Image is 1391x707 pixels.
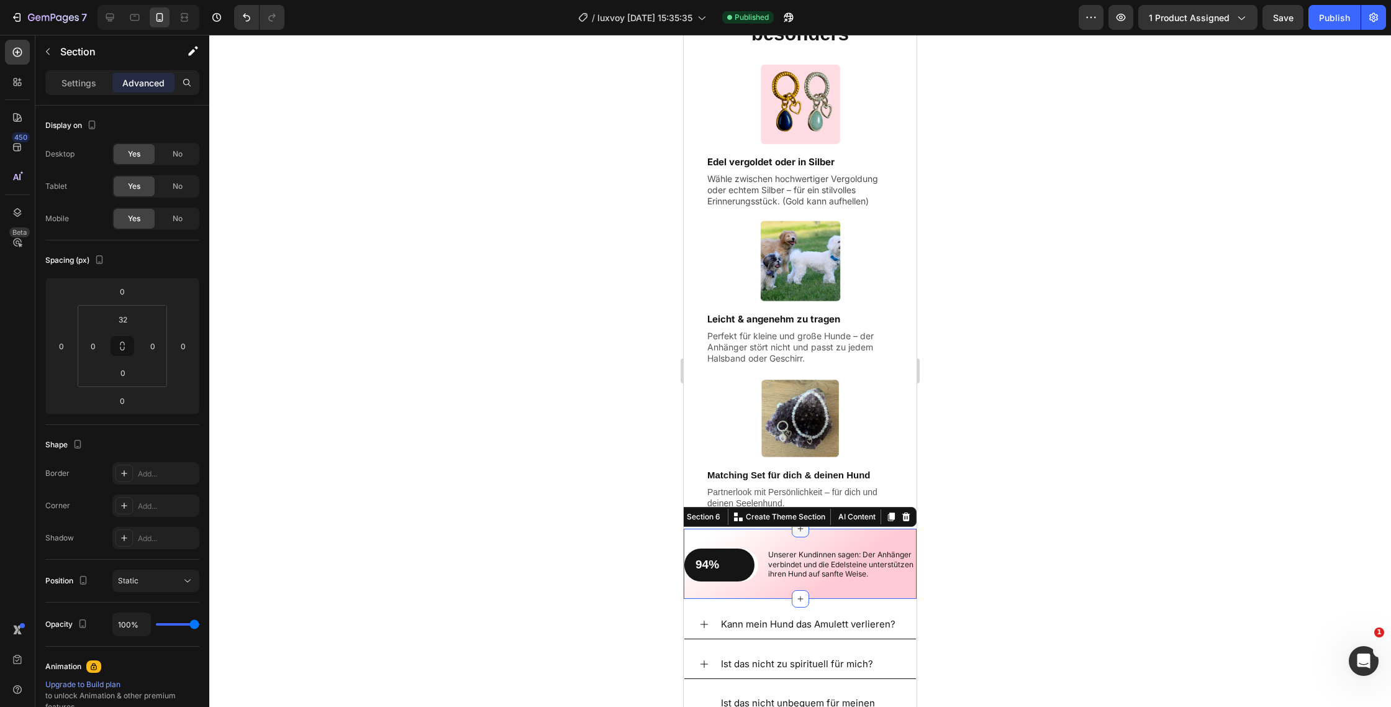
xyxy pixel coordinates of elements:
span: No [173,148,183,160]
button: 1 product assigned [1138,5,1257,30]
input: 32px [111,310,135,329]
div: Add... [138,468,196,480]
div: Shadow [45,532,74,544]
div: Animation [45,661,81,672]
input: 0 [52,337,71,355]
button: Publish [1308,5,1361,30]
div: Position [45,573,91,590]
span: Yes [128,213,140,224]
div: Tablet [45,181,67,192]
span: 1 [1374,627,1384,637]
div: Desktop [45,148,75,160]
button: Static [112,570,199,592]
p: Advanced [122,76,165,89]
iframe: Design area [684,35,917,707]
input: 0px [84,337,102,355]
div: Border [45,468,70,479]
span: Published [735,12,769,23]
button: 7 [5,5,93,30]
input: 0px [111,363,135,382]
div: Add... [138,533,196,544]
div: Beta [9,227,30,237]
button: Save [1262,5,1303,30]
input: 0 [110,282,135,301]
div: Opacity [45,616,90,633]
p: Settings [61,76,96,89]
iframe: Intercom live chat [1349,646,1379,676]
div: Corner [45,500,70,511]
div: Display on [45,117,99,134]
span: No [173,213,183,224]
input: 0 [110,391,135,410]
span: luxvoy [DATE] 15:35:35 [597,11,692,24]
input: Auto [113,613,150,636]
span: Yes [128,148,140,160]
span: / [592,11,595,24]
span: 1 product assigned [1149,11,1230,24]
div: Publish [1319,11,1350,24]
input: 0px [143,337,162,355]
div: Shape [45,437,85,454]
span: Save [1273,12,1294,23]
input: 0 [174,337,193,355]
span: Static [118,576,138,585]
div: Add... [138,501,196,512]
div: 450 [12,132,30,142]
div: Undo/Redo [234,5,284,30]
span: No [173,181,183,192]
div: Upgrade to Build plan [45,679,199,690]
p: 7 [81,10,87,25]
p: Section [60,44,162,59]
div: Spacing (px) [45,252,107,269]
span: Ist das nicht unbequem für meinen Hund? [37,662,191,690]
div: Mobile [45,213,69,224]
span: Yes [128,181,140,192]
